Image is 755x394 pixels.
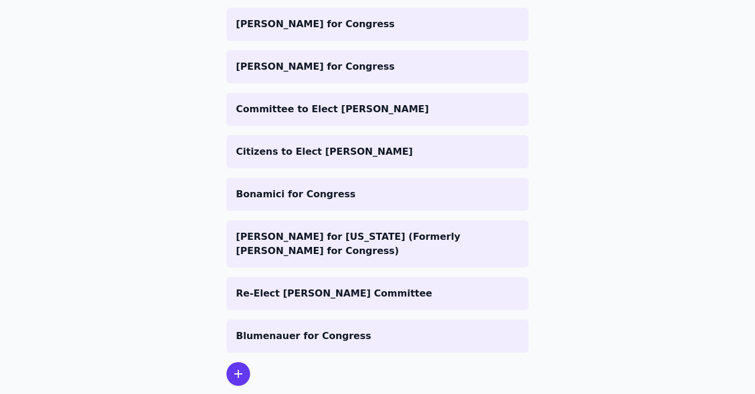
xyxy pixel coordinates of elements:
p: [PERSON_NAME] for Congress [236,60,519,74]
p: [PERSON_NAME] for Congress [236,17,519,31]
a: [PERSON_NAME] for Congress [226,8,528,41]
p: Blumenauer for Congress [236,329,519,343]
a: Re-Elect [PERSON_NAME] Committee [226,277,528,310]
p: [PERSON_NAME] for [US_STATE] (Formerly [PERSON_NAME] for Congress) [236,230,519,258]
p: Bonamici for Congress [236,187,519,201]
p: Re-Elect [PERSON_NAME] Committee [236,286,519,301]
a: Committee to Elect [PERSON_NAME] [226,93,528,126]
a: [PERSON_NAME] for Congress [226,50,528,83]
a: [PERSON_NAME] for [US_STATE] (Formerly [PERSON_NAME] for Congress) [226,220,528,268]
a: Blumenauer for Congress [226,320,528,353]
p: Committee to Elect [PERSON_NAME] [236,102,519,116]
p: Citizens to Elect [PERSON_NAME] [236,145,519,159]
a: Bonamici for Congress [226,178,528,211]
a: Citizens to Elect [PERSON_NAME] [226,135,528,168]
